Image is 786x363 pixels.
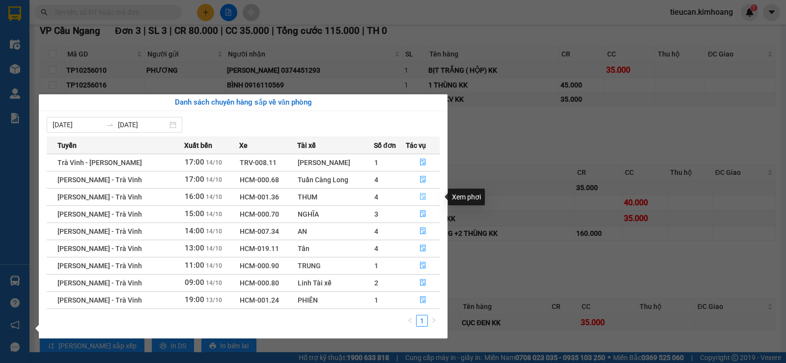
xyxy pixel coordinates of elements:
[298,209,373,220] div: NGHĨA
[374,140,396,151] span: Số đơn
[406,140,426,151] span: Tác vụ
[185,175,204,184] span: 17:00
[206,194,222,200] span: 14/10
[206,262,222,269] span: 14/10
[185,244,204,252] span: 13:00
[206,279,222,286] span: 14/10
[240,210,279,218] span: HCM-000.70
[448,189,485,205] div: Xem phơi
[420,245,426,252] span: file-done
[374,296,378,304] span: 1
[206,159,222,166] span: 14/10
[298,157,373,168] div: [PERSON_NAME]
[420,262,426,270] span: file-done
[57,176,142,184] span: [PERSON_NAME] - Trà Vinh
[57,210,142,218] span: [PERSON_NAME] - Trà Vinh
[240,245,279,252] span: HCM-019.11
[106,121,114,129] span: to
[57,279,142,287] span: [PERSON_NAME] - Trà Vinh
[298,260,373,271] div: TRUNG
[206,176,222,183] span: 14/10
[406,172,439,188] button: file-done
[57,193,142,201] span: [PERSON_NAME] - Trà Vinh
[416,315,428,327] li: 1
[118,119,168,130] input: Đến ngày
[185,226,204,235] span: 14:00
[374,176,378,184] span: 4
[428,315,440,327] li: Next Page
[206,297,222,304] span: 13/10
[431,317,437,323] span: right
[374,262,378,270] span: 1
[420,159,426,167] span: file-done
[57,140,77,151] span: Tuyến
[374,210,378,218] span: 3
[374,245,378,252] span: 4
[298,174,373,185] div: Tuấn Càng Long
[406,206,439,222] button: file-done
[57,296,142,304] span: [PERSON_NAME] - Trà Vinh
[47,97,440,109] div: Danh sách chuyến hàng sắp về văn phòng
[239,140,248,151] span: Xe
[374,193,378,201] span: 4
[417,315,427,326] a: 1
[298,278,373,288] div: Linh Tài xế
[374,279,378,287] span: 2
[240,193,279,201] span: HCM-001.36
[240,176,279,184] span: HCM-000.68
[206,211,222,218] span: 14/10
[185,158,204,167] span: 17:00
[404,315,416,327] li: Previous Page
[57,159,142,167] span: Trà Vinh - [PERSON_NAME]
[406,155,439,170] button: file-done
[420,210,426,218] span: file-done
[298,243,373,254] div: Tân
[420,279,426,287] span: file-done
[240,296,279,304] span: HCM-001.24
[420,193,426,201] span: file-done
[420,296,426,304] span: file-done
[57,245,142,252] span: [PERSON_NAME] - Trà Vinh
[185,278,204,287] span: 09:00
[206,228,222,235] span: 14/10
[240,159,277,167] span: TRV-008.11
[406,223,439,239] button: file-done
[53,119,102,130] input: Từ ngày
[406,258,439,274] button: file-done
[374,159,378,167] span: 1
[420,176,426,184] span: file-done
[374,227,378,235] span: 4
[185,261,204,270] span: 11:00
[185,295,204,304] span: 19:00
[406,189,439,205] button: file-done
[184,140,212,151] span: Xuất bến
[185,192,204,201] span: 16:00
[406,275,439,291] button: file-done
[406,241,439,256] button: file-done
[298,192,373,202] div: THUM
[298,295,373,306] div: PHIÊN
[406,292,439,308] button: file-done
[420,227,426,235] span: file-done
[106,121,114,129] span: swap-right
[240,279,279,287] span: HCM-000.80
[57,227,142,235] span: [PERSON_NAME] - Trà Vinh
[297,140,316,151] span: Tài xế
[240,227,279,235] span: HCM-007.34
[206,245,222,252] span: 14/10
[240,262,279,270] span: HCM-000.90
[185,209,204,218] span: 15:00
[407,317,413,323] span: left
[57,262,142,270] span: [PERSON_NAME] - Trà Vinh
[428,315,440,327] button: right
[298,226,373,237] div: AN
[404,315,416,327] button: left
